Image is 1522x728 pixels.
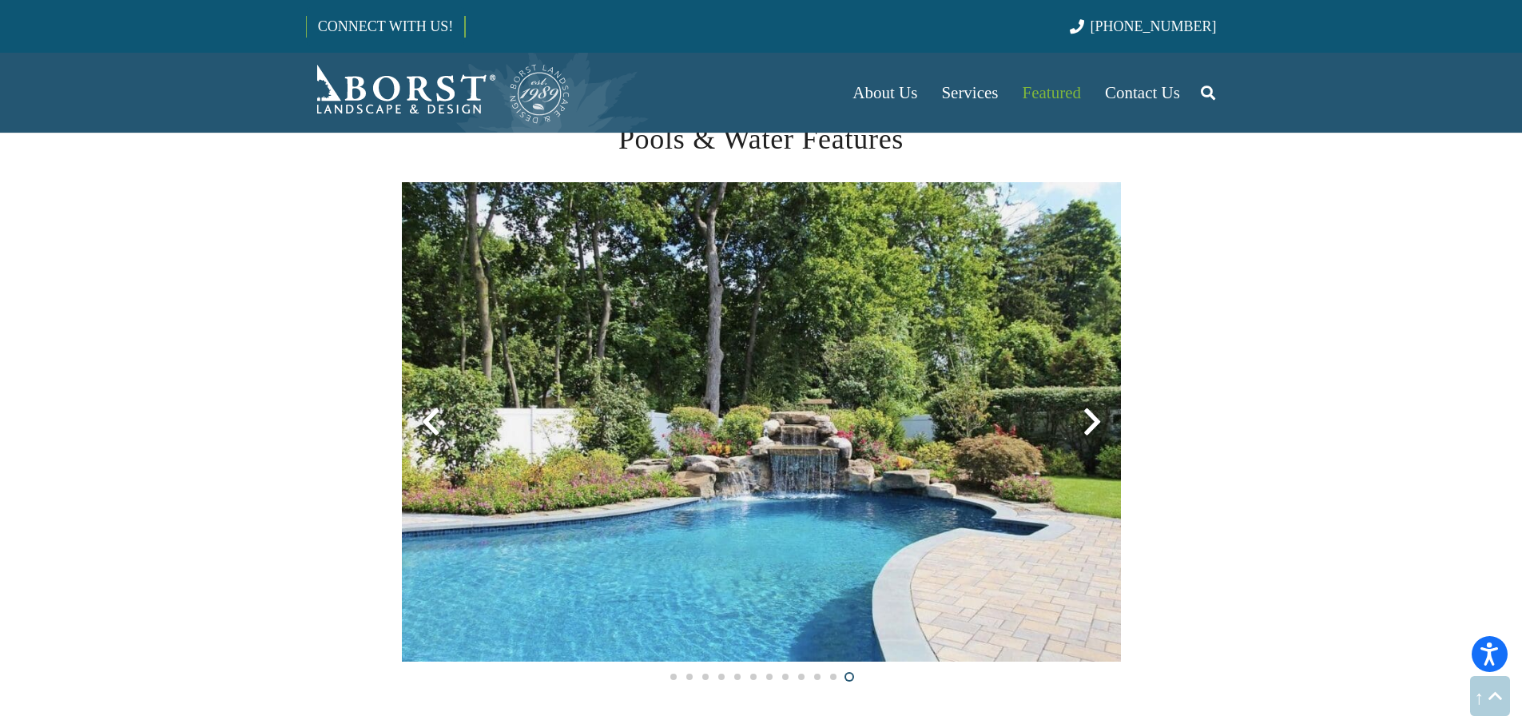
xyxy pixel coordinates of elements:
[852,83,917,102] span: About Us
[840,53,929,133] a: About Us
[1105,83,1180,102] span: Contact Us
[1023,83,1081,102] span: Featured
[941,83,998,102] span: Services
[402,117,1121,161] h2: Pools & Water Features
[1011,53,1093,133] a: Featured
[1091,18,1217,34] span: [PHONE_NUMBER]
[306,61,571,125] a: Borst-Logo
[1470,676,1510,716] a: Back to top
[1192,73,1224,113] a: Search
[929,53,1010,133] a: Services
[1093,53,1192,133] a: Contact Us
[1070,18,1216,34] a: [PHONE_NUMBER]
[307,7,464,46] a: CONNECT WITH US!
